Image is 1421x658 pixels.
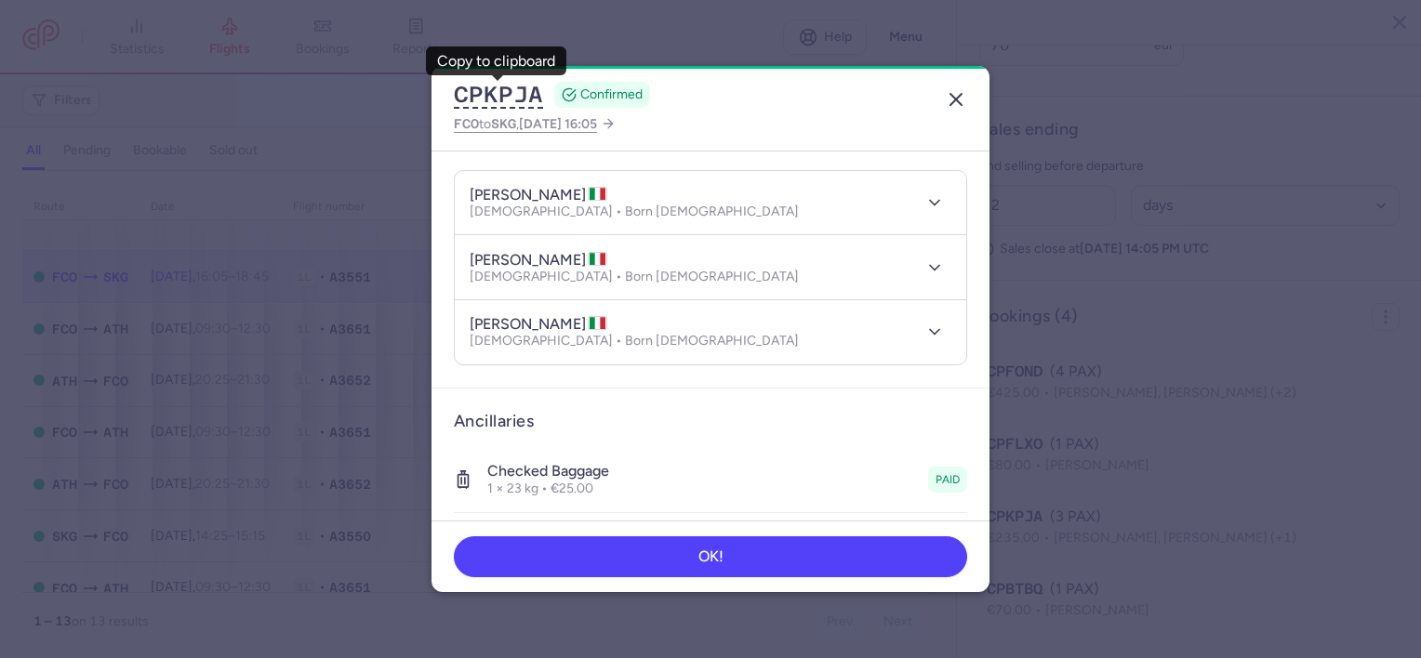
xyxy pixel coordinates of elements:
[470,315,607,334] h4: [PERSON_NAME]
[454,112,597,136] span: to ,
[470,186,607,204] h4: [PERSON_NAME]
[698,548,724,565] span: OK!
[437,53,555,70] div: Copy to clipboard
[454,116,479,131] span: FCO
[454,536,967,577] button: OK!
[470,270,799,284] p: [DEMOGRAPHIC_DATA] • Born [DEMOGRAPHIC_DATA]
[454,81,543,109] button: CPKPJA
[487,480,609,497] p: 1 × 23 kg • €25.00
[936,470,960,489] span: paid
[454,411,967,432] h3: Ancillaries
[491,116,516,131] span: SKG
[470,334,799,349] p: [DEMOGRAPHIC_DATA] • Born [DEMOGRAPHIC_DATA]
[580,86,643,104] span: CONFIRMED
[519,116,597,132] span: [DATE] 16:05
[470,251,607,270] h4: [PERSON_NAME]
[487,462,609,480] h4: Checked baggage
[470,204,799,219] p: [DEMOGRAPHIC_DATA] • Born [DEMOGRAPHIC_DATA]
[454,112,616,136] a: FCOtoSKG,[DATE] 16:05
